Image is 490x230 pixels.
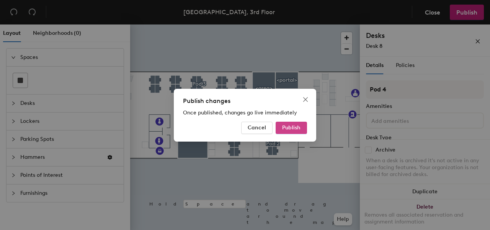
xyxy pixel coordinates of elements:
button: Publish [276,122,307,134]
div: Publish changes [183,96,307,106]
button: Close [299,93,312,106]
button: Cancel [241,122,273,134]
span: close [302,96,309,103]
span: Cancel [248,124,266,131]
span: Close [299,96,312,103]
span: Once published, changes go live immediately [183,109,297,116]
span: Publish [282,124,301,131]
